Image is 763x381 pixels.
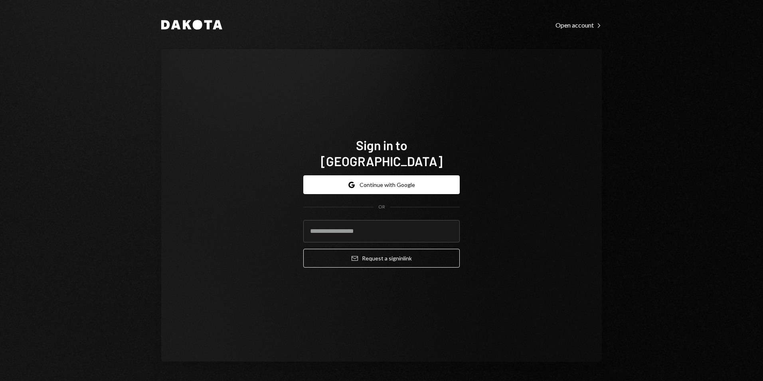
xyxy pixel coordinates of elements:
[303,137,460,169] h1: Sign in to [GEOGRAPHIC_DATA]
[555,20,602,29] a: Open account
[555,21,602,29] div: Open account
[303,249,460,268] button: Request a signinlink
[303,175,460,194] button: Continue with Google
[378,204,385,210] div: OR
